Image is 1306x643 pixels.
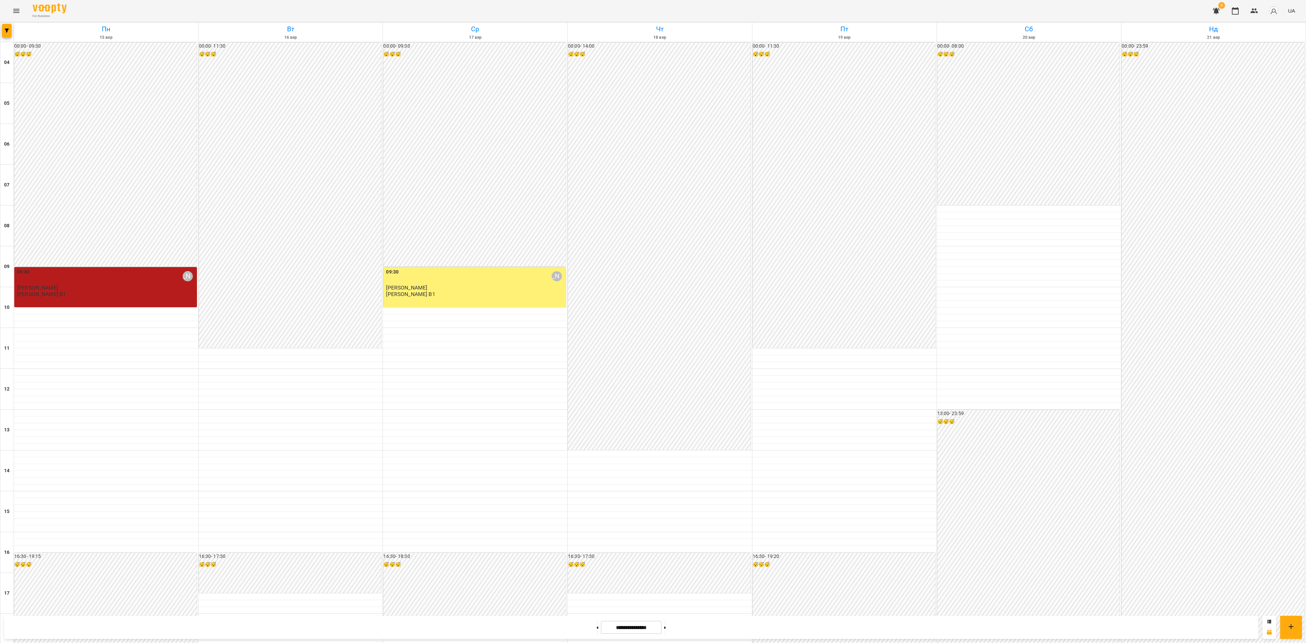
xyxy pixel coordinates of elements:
span: [PERSON_NAME] [386,284,427,291]
h6: 00:00 - 11:30 [199,43,382,50]
h6: 😴😴😴 [568,561,751,568]
h6: 00:00 - 09:30 [14,43,197,50]
h6: 04 [4,59,10,66]
h6: 😴😴😴 [753,51,935,58]
h6: 09 [4,263,10,270]
h6: 13 [4,426,10,434]
h6: 19 вер [753,34,936,41]
h6: 😴😴😴 [383,561,566,568]
span: 6 [1218,2,1225,9]
h6: 16 вер [200,34,382,41]
h6: 00:00 - 14:00 [568,43,751,50]
h6: 😴😴😴 [568,51,751,58]
h6: 05 [4,100,10,107]
h6: 16:30 - 17:30 [199,553,382,560]
h6: 11 [4,345,10,352]
h6: Сб [938,24,1120,34]
h6: 16:30 - 18:30 [383,553,566,560]
h6: 😴😴😴 [383,51,566,58]
h6: 13:00 - 23:59 [937,410,1120,417]
h6: 14 [4,467,10,475]
h6: 😴😴😴 [1122,51,1304,58]
h6: 😴😴😴 [937,51,1120,58]
h6: 00:00 - 09:30 [383,43,566,50]
h6: 08 [4,222,10,230]
h6: 12 [4,385,10,393]
span: UA [1288,7,1295,14]
h6: 😴😴😴 [937,418,1120,426]
h6: 😴😴😴 [14,51,197,58]
h6: 😴😴😴 [199,51,382,58]
h6: Пт [753,24,936,34]
h6: 16:30 - 19:15 [14,553,197,560]
div: Олена Грицайко [552,271,562,281]
h6: 20 вер [938,34,1120,41]
span: For Business [33,14,67,18]
label: 09:30 [17,268,30,276]
h6: 00:00 - 23:59 [1122,43,1304,50]
h6: 10 [4,304,10,311]
h6: 15 [4,508,10,515]
img: Voopty Logo [33,3,67,13]
h6: 17 вер [384,34,566,41]
h6: 16 [4,549,10,556]
h6: 00:00 - 08:00 [937,43,1120,50]
h6: 21 вер [1122,34,1305,41]
h6: 😴😴😴 [14,561,197,568]
h6: Чт [569,24,751,34]
h6: 06 [4,141,10,148]
h6: Нд [1122,24,1305,34]
h6: 😴😴😴 [753,561,935,568]
h6: 😴😴😴 [199,561,382,568]
p: [PERSON_NAME] В1 [386,291,435,297]
div: Олена Грицайко [183,271,193,281]
span: [PERSON_NAME] [17,284,58,291]
button: Menu [8,3,24,19]
h6: 18 вер [569,34,751,41]
h6: 16:30 - 19:20 [753,553,935,560]
h6: 16:30 - 17:30 [568,553,751,560]
img: avatar_s.png [1269,6,1278,16]
label: 09:30 [386,268,399,276]
h6: 07 [4,181,10,189]
h6: 00:00 - 11:30 [753,43,935,50]
h6: Ср [384,24,566,34]
button: UA [1285,4,1298,17]
h6: Вт [200,24,382,34]
h6: Пн [15,24,197,34]
p: [PERSON_NAME] В1 [17,291,66,297]
h6: 15 вер [15,34,197,41]
h6: 17 [4,590,10,597]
